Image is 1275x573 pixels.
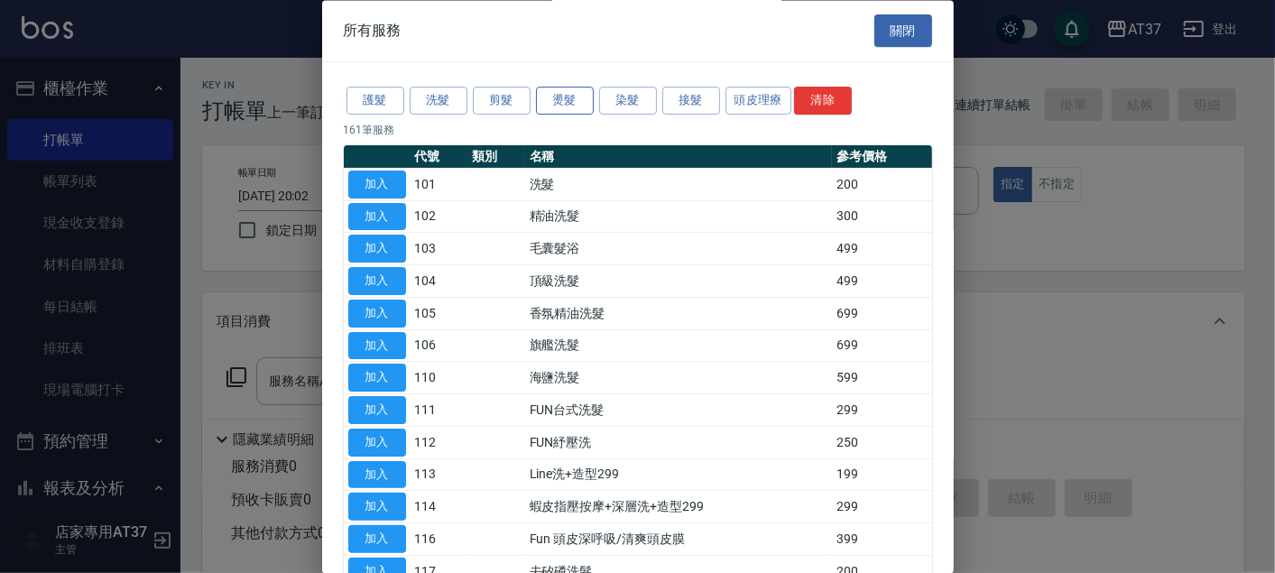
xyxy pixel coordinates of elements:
td: 頂級洗髮 [525,265,833,298]
td: 旗艦洗髮 [525,330,833,363]
button: 關閉 [874,14,932,48]
td: 200 [832,169,931,201]
td: 洗髮 [525,169,833,201]
td: 112 [411,427,468,459]
td: 104 [411,265,468,298]
button: 加入 [348,429,406,457]
td: 香氛精油洗髮 [525,298,833,330]
td: 精油洗髮 [525,201,833,234]
button: 燙髮 [536,88,594,116]
td: 599 [832,362,931,394]
td: 699 [832,330,931,363]
button: 加入 [348,203,406,231]
td: 114 [411,491,468,523]
button: 加入 [348,397,406,425]
button: 剪髮 [473,88,531,116]
td: 250 [832,427,931,459]
button: 頭皮理療 [725,88,792,116]
button: 加入 [348,268,406,296]
button: 加入 [348,332,406,360]
td: 毛囊髮浴 [525,233,833,265]
td: 110 [411,362,468,394]
td: FUN台式洗髮 [525,394,833,427]
th: 參考價格 [832,145,931,169]
th: 代號 [411,145,468,169]
button: 護髮 [346,88,404,116]
td: 399 [832,523,931,556]
button: 加入 [348,236,406,263]
td: FUN紓壓洗 [525,427,833,459]
td: 699 [832,298,931,330]
td: Line洗+造型299 [525,459,833,492]
th: 類別 [467,145,525,169]
button: 加入 [348,300,406,328]
button: 清除 [794,88,852,116]
td: 蝦皮指壓按摩+深層洗+造型299 [525,491,833,523]
span: 所有服務 [344,22,402,40]
td: 300 [832,201,931,234]
th: 名稱 [525,145,833,169]
button: 洗髮 [410,88,467,116]
td: 101 [411,169,468,201]
td: 105 [411,298,468,330]
button: 染髮 [599,88,657,116]
td: 102 [411,201,468,234]
td: 199 [832,459,931,492]
button: 加入 [348,494,406,522]
td: 103 [411,233,468,265]
td: 116 [411,523,468,556]
button: 加入 [348,365,406,393]
td: 299 [832,394,931,427]
td: 499 [832,265,931,298]
button: 加入 [348,526,406,554]
td: 113 [411,459,468,492]
button: 加入 [348,171,406,199]
p: 161 筆服務 [344,122,932,138]
td: Fun 頭皮深呼吸/清爽頭皮膜 [525,523,833,556]
button: 接髮 [662,88,720,116]
td: 106 [411,330,468,363]
td: 111 [411,394,468,427]
td: 499 [832,233,931,265]
button: 加入 [348,461,406,489]
td: 299 [832,491,931,523]
td: 海鹽洗髮 [525,362,833,394]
